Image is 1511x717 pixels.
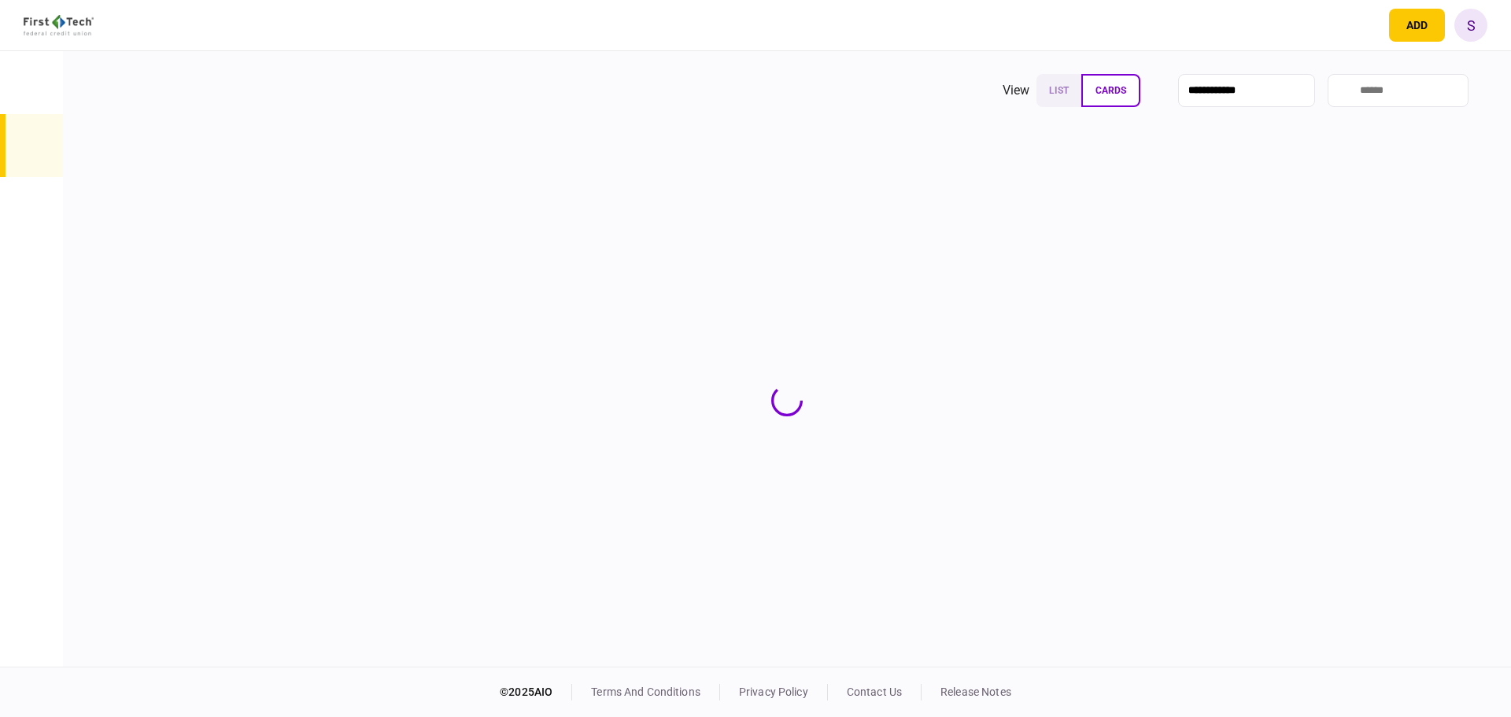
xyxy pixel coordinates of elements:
[24,15,94,35] img: client company logo
[591,686,700,698] a: terms and conditions
[847,686,902,698] a: contact us
[1036,74,1081,107] button: list
[500,684,572,700] div: © 2025 AIO
[1454,9,1487,42] button: S
[1347,9,1380,42] button: open notifications list
[1389,9,1445,42] button: open adding identity options
[739,686,808,698] a: privacy policy
[940,686,1011,698] a: release notes
[1081,74,1140,107] button: cards
[1095,85,1126,96] span: cards
[1003,81,1030,100] div: view
[1049,85,1069,96] span: list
